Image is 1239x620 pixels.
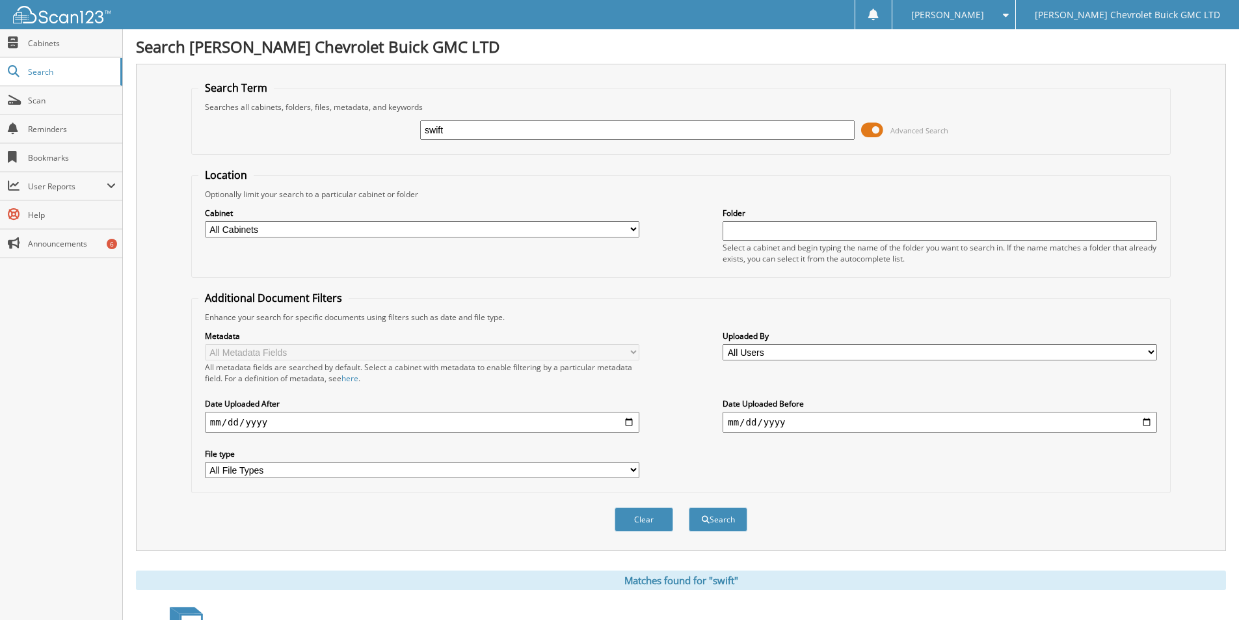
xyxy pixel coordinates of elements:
div: Searches all cabinets, folders, files, metadata, and keywords [198,101,1164,113]
div: All metadata fields are searched by default. Select a cabinet with metadata to enable filtering b... [205,362,639,384]
span: User Reports [28,181,107,192]
span: Announcements [28,238,116,249]
span: Scan [28,95,116,106]
legend: Search Term [198,81,274,95]
div: 6 [107,239,117,249]
input: start [205,412,639,433]
legend: Additional Document Filters [198,291,349,305]
label: Metadata [205,330,639,342]
legend: Location [198,168,254,182]
label: Folder [723,208,1157,219]
label: Date Uploaded After [205,398,639,409]
input: end [723,412,1157,433]
div: Select a cabinet and begin typing the name of the folder you want to search in. If the name match... [723,242,1157,264]
div: Matches found for "swift" [136,571,1226,590]
label: File type [205,448,639,459]
span: Bookmarks [28,152,116,163]
span: Search [28,66,114,77]
a: here [341,373,358,384]
div: Optionally limit your search to a particular cabinet or folder [198,189,1164,200]
button: Clear [615,507,673,532]
span: [PERSON_NAME] [911,11,984,19]
label: Uploaded By [723,330,1157,342]
span: Reminders [28,124,116,135]
span: Advanced Search [890,126,948,135]
button: Search [689,507,747,532]
h1: Search [PERSON_NAME] Chevrolet Buick GMC LTD [136,36,1226,57]
label: Cabinet [205,208,639,219]
span: Help [28,209,116,221]
span: [PERSON_NAME] Chevrolet Buick GMC LTD [1035,11,1220,19]
span: Cabinets [28,38,116,49]
img: scan123-logo-white.svg [13,6,111,23]
label: Date Uploaded Before [723,398,1157,409]
div: Enhance your search for specific documents using filters such as date and file type. [198,312,1164,323]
